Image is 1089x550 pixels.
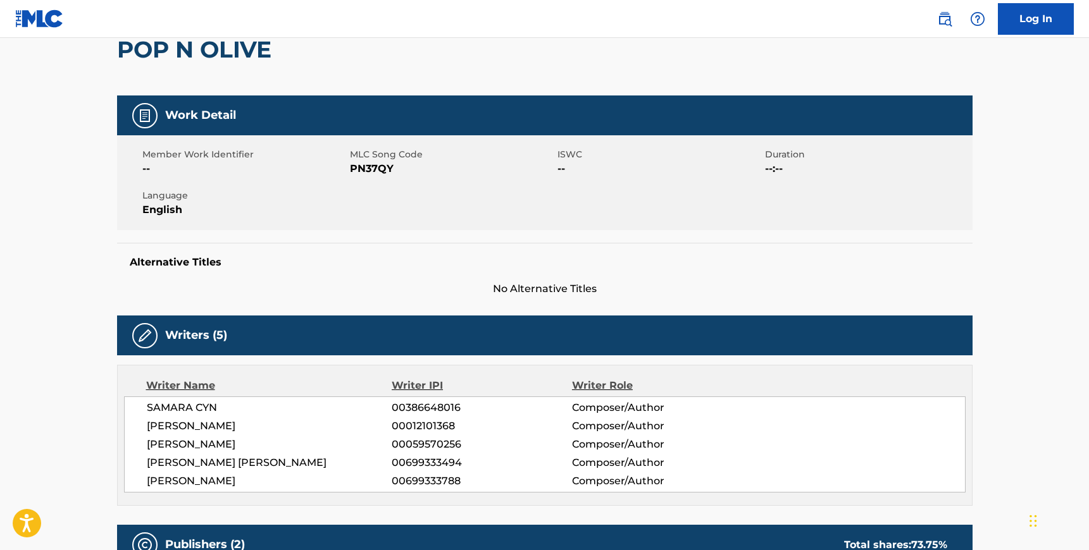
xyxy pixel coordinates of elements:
[937,11,952,27] img: search
[165,108,236,123] h5: Work Detail
[142,148,347,161] span: Member Work Identifier
[572,400,736,415] span: Composer/Author
[557,161,762,176] span: --
[165,328,227,343] h5: Writers (5)
[557,148,762,161] span: ISWC
[392,455,571,470] span: 00699333494
[965,6,990,32] div: Help
[1026,489,1089,550] iframe: Chat Widget
[970,11,985,27] img: help
[146,378,392,393] div: Writer Name
[765,148,969,161] span: Duration
[932,6,957,32] a: Public Search
[572,378,736,393] div: Writer Role
[350,148,554,161] span: MLC Song Code
[1030,502,1037,540] div: Drag
[572,455,736,470] span: Composer/Author
[392,437,571,452] span: 00059570256
[392,419,571,434] span: 00012101368
[392,400,571,415] span: 00386648016
[350,161,554,176] span: PN37QY
[117,35,278,64] h2: POP N OLIVE
[147,455,392,470] span: [PERSON_NAME] [PERSON_NAME]
[998,3,1074,35] a: Log In
[130,256,960,269] h5: Alternative Titles
[572,474,736,489] span: Composer/Author
[117,281,973,296] span: No Alternative Titles
[572,419,736,434] span: Composer/Author
[15,9,64,28] img: MLC Logo
[142,161,347,176] span: --
[147,437,392,452] span: [PERSON_NAME]
[137,108,152,123] img: Work Detail
[572,437,736,452] span: Composer/Author
[137,328,152,343] img: Writers
[765,161,969,176] span: --:--
[147,474,392,489] span: [PERSON_NAME]
[142,202,347,217] span: English
[392,378,572,393] div: Writer IPI
[147,400,392,415] span: SAMARA CYN
[392,474,571,489] span: 00699333788
[142,189,347,202] span: Language
[147,419,392,434] span: [PERSON_NAME]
